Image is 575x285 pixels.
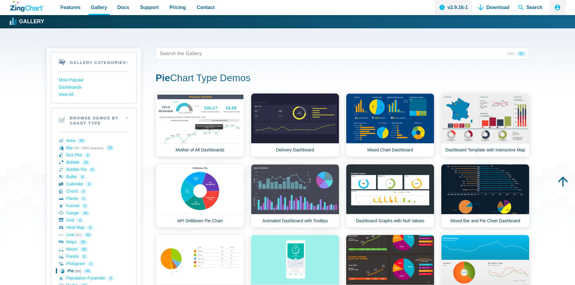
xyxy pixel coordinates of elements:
[10,17,44,26] a: Gallery
[156,72,529,85] h1: Chart Type Demos
[156,93,244,157] a: Mother of All Dashboards
[251,164,339,228] a: Animated Dashboard with Tooltips
[441,164,529,228] a: Mixed Bar and Pie Chart Dashboard
[51,108,136,132] h2: Browse Demos By Chart Type
[156,164,244,228] a: API Drilldown Pie Chart
[60,3,81,11] span: Features
[10,1,44,12] a: ZingChart Logo. Click to return to the homepage
[117,3,129,11] span: Docs
[251,93,339,157] a: Delivery Dashboard
[91,3,107,11] span: Gallery
[441,93,529,157] a: Dashboard Template with Interactive Map
[156,72,170,83] strong: Pie
[59,84,129,91] a: Dashboards
[346,164,434,228] a: Dashboard Graphs with Null Values
[505,51,517,56] span: And
[169,3,186,11] span: Pricing
[346,93,434,157] a: Mixed Chart Dashboard
[19,19,44,24] strong: Gallery
[59,77,129,84] a: Most Popular
[517,51,526,56] span: Or
[140,3,158,11] span: Support
[197,3,215,11] span: Contact
[51,52,136,71] h2: Gallery Categories
[59,91,129,98] a: View All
